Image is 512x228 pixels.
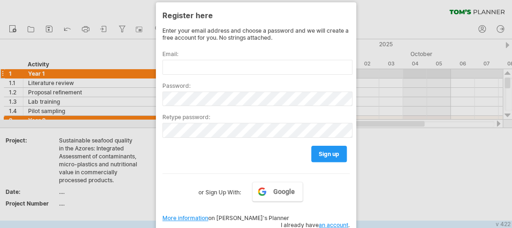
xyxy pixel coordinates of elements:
label: Password: [162,82,350,89]
div: Register here [162,7,350,23]
a: More information [162,214,208,221]
span: on [PERSON_NAME]'s Planner [162,214,289,221]
a: sign up [311,146,347,162]
label: Email: [162,50,350,57]
div: Enter your email address and choose a password and we will create a free account for you. No stri... [162,27,350,41]
a: Google [252,182,303,201]
label: Retype password: [162,114,350,121]
span: sign up [319,150,339,157]
span: Google [273,188,295,195]
label: or Sign Up With: [198,182,241,198]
